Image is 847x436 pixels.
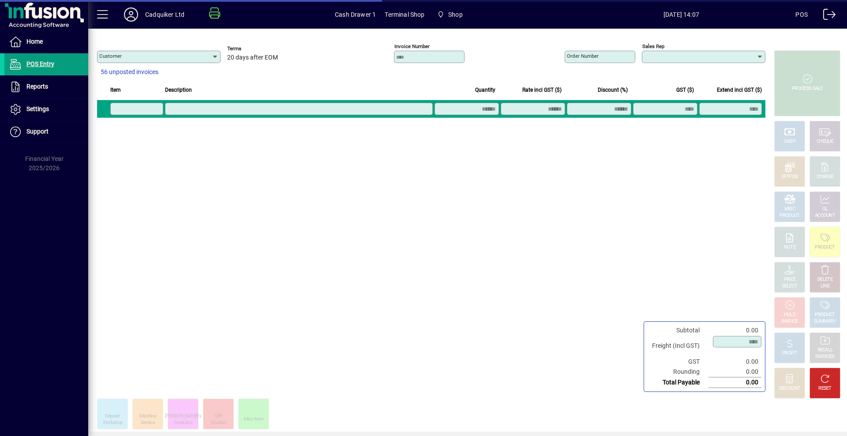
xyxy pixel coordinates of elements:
mat-label: Customer [99,53,122,59]
a: Home [4,31,88,53]
div: SELECT [782,283,798,290]
div: Deposit [105,413,120,420]
mat-label: Order number [567,53,599,59]
span: Terminal Shop [385,7,424,22]
a: Logout [817,2,836,30]
span: Cash Drawer 1 [335,7,376,22]
div: CASH [784,138,795,145]
td: 0.00 [708,325,761,335]
td: 0.00 [708,357,761,367]
div: Workshop [103,420,122,426]
div: GL [822,206,828,212]
div: [PERSON_NAME]'s [165,413,202,420]
a: Settings [4,98,88,120]
span: Shop [434,7,466,22]
div: Voucher [210,420,226,426]
span: 56 unposted invoices [101,67,158,77]
div: ACCOUNT [815,212,835,219]
div: PRODUCT [815,312,835,318]
div: INVOICES [815,354,834,360]
td: 0.00 [708,377,761,388]
button: Profile [117,7,145,22]
span: [DATE] 14:07 [567,7,795,22]
div: CHARGE [817,174,834,180]
span: POS Entry [26,60,54,67]
span: Description [165,85,192,95]
td: Total Payable [648,377,708,388]
div: Misc Item [244,416,264,423]
span: Terms [227,46,280,52]
div: CHEQUE [817,138,833,145]
div: Creations [174,420,192,426]
td: GST [648,357,708,367]
span: Reports [26,83,48,90]
div: SUMMARY [814,318,836,325]
span: Quantity [475,85,495,95]
div: RECALL [817,347,833,354]
div: HOLD [784,312,795,318]
td: Subtotal [648,325,708,335]
div: INVOICE [781,318,798,325]
span: Shop [448,7,463,22]
td: 0.00 [708,367,761,377]
span: Support [26,128,49,135]
div: Gift [215,413,222,420]
button: 56 unposted invoices [97,64,162,80]
span: Item [110,85,121,95]
mat-label: Sales rep [642,43,664,49]
div: MISC [784,206,795,212]
div: PRICE [784,276,796,283]
div: EFTPOS [782,174,798,180]
span: GST ($) [676,85,694,95]
div: RESET [818,385,832,392]
span: Rate incl GST ($) [522,85,562,95]
div: POS [795,7,808,22]
div: PROFIT [782,350,797,357]
mat-label: Invoice number [394,43,430,49]
div: PRODUCT [780,212,799,219]
div: Machine [139,413,156,420]
div: PRODUCT [815,244,835,251]
div: Cadquiker Ltd [145,7,184,22]
span: Home [26,38,43,45]
a: Support [4,121,88,143]
div: DELETE [817,276,832,283]
div: NOTE [784,244,795,251]
span: Discount (%) [598,85,628,95]
span: 20 days after EOM [227,54,278,61]
a: Reports [4,76,88,98]
div: LINE [821,283,829,290]
td: Rounding [648,367,708,377]
div: DISCOUNT [779,385,800,392]
span: Settings [26,105,49,112]
div: PROCESS SALE [792,86,823,92]
td: Freight (Incl GST) [648,335,708,357]
div: Service [141,420,155,426]
span: Extend incl GST ($) [717,85,762,95]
